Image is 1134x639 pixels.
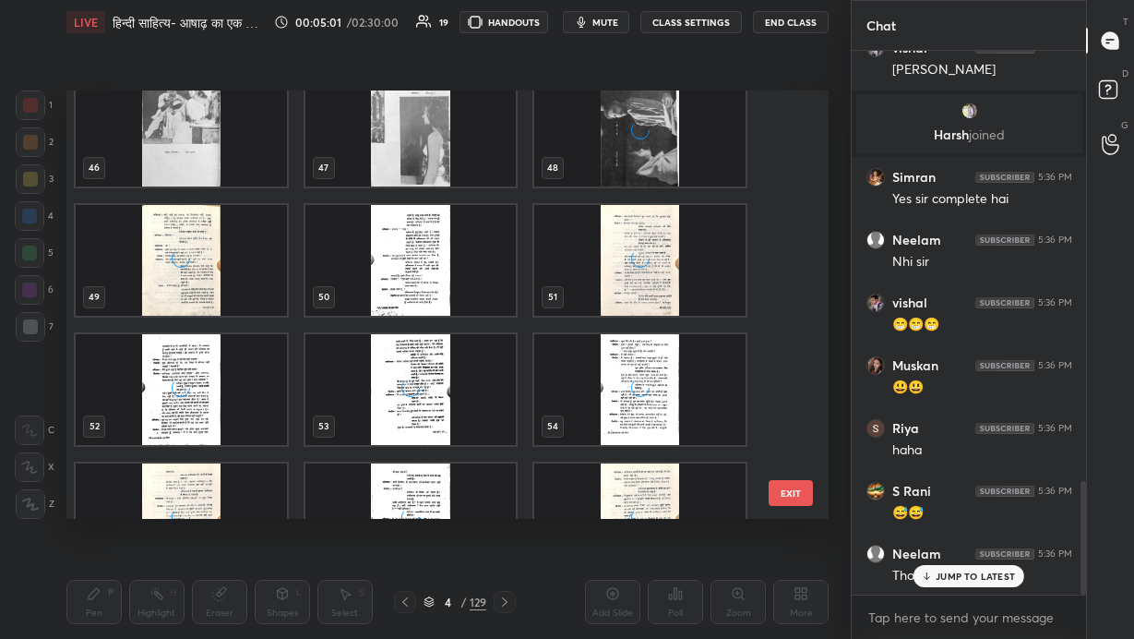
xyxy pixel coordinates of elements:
[438,597,457,608] div: 4
[439,18,448,27] div: 19
[866,231,885,249] img: default.png
[16,90,53,120] div: 1
[866,482,885,500] img: 51a4156a648642f9a1429975242a7ad0.jpg
[15,452,54,482] div: X
[892,567,1072,585] div: Thoda sa rah gaya
[1123,15,1128,29] p: T
[892,316,1072,334] div: 😁😁😁
[866,168,885,187] img: 5ee59236e0e44a38a7def510d5e5db46.jpg
[66,90,796,520] div: grid
[15,416,54,445] div: C
[975,423,1034,434] img: 4P8fHbbgJtejmAAAAAElFTkSuQmCC
[1038,297,1072,308] div: 5:36 PM
[1038,172,1072,183] div: 5:36 PM
[892,61,1072,79] div: [PERSON_NAME]
[936,571,1015,582] p: JUMP TO LATEST
[866,356,885,375] img: 71d8e244de714e35a7bcb41070033b2f.jpg
[892,483,931,500] h6: S Rani
[852,51,1087,596] div: grid
[892,546,941,562] h6: Neelam
[460,11,548,33] button: HANDOUTS
[866,294,885,312] img: 9be2d43c2b92443598b499be43299d96.jpg
[460,597,466,608] div: /
[892,379,1072,397] div: 😃😃
[753,11,829,33] button: End Class
[16,489,54,519] div: Z
[892,232,941,248] h6: Neelam
[852,1,911,50] p: Chat
[1122,66,1128,80] p: D
[113,14,267,31] h4: हिन्दी साहित्य- आषाढ़ का एक दिन (Special Class)
[892,420,919,437] h6: Riya
[1038,235,1072,246] div: 5:36 PM
[66,11,105,33] div: LIVE
[892,253,1072,271] div: Nhi sir
[892,169,936,186] h6: Simran
[892,190,1072,209] div: Yes sir complete hai
[866,545,885,563] img: default.png
[892,357,938,374] h6: Muskan
[892,441,1072,460] div: haha
[975,360,1034,371] img: 4P8fHbbgJtejmAAAAAElFTkSuQmCC
[969,126,1005,143] span: joined
[16,127,54,157] div: 2
[975,235,1034,246] img: 4P8fHbbgJtejmAAAAAElFTkSuQmCC
[15,201,54,231] div: 4
[15,238,54,268] div: 5
[975,297,1034,308] img: 4P8fHbbgJtejmAAAAAElFTkSuQmCC
[975,486,1034,497] img: 4P8fHbbgJtejmAAAAAElFTkSuQmCC
[1038,423,1072,434] div: 5:36 PM
[1038,549,1072,560] div: 5:36 PM
[975,172,1034,183] img: 4P8fHbbgJtejmAAAAAElFTkSuQmCC
[563,11,629,33] button: mute
[1038,486,1072,497] div: 5:36 PM
[16,164,54,194] div: 3
[975,549,1034,560] img: 4P8fHbbgJtejmAAAAAElFTkSuQmCC
[1121,118,1128,132] p: G
[769,480,813,506] button: EXIT
[960,102,978,120] img: 3
[1038,360,1072,371] div: 5:36 PM
[892,504,1072,523] div: 😅😅
[15,275,54,305] div: 6
[640,11,742,33] button: CLASS SETTINGS
[592,16,618,29] span: mute
[470,594,486,610] div: 129
[867,127,1071,142] p: Harsh
[892,295,927,311] h6: vishal
[866,419,885,438] img: 61b68b19d8ab46a2acb88d9ea9b08795.98562433_3
[16,312,54,342] div: 7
